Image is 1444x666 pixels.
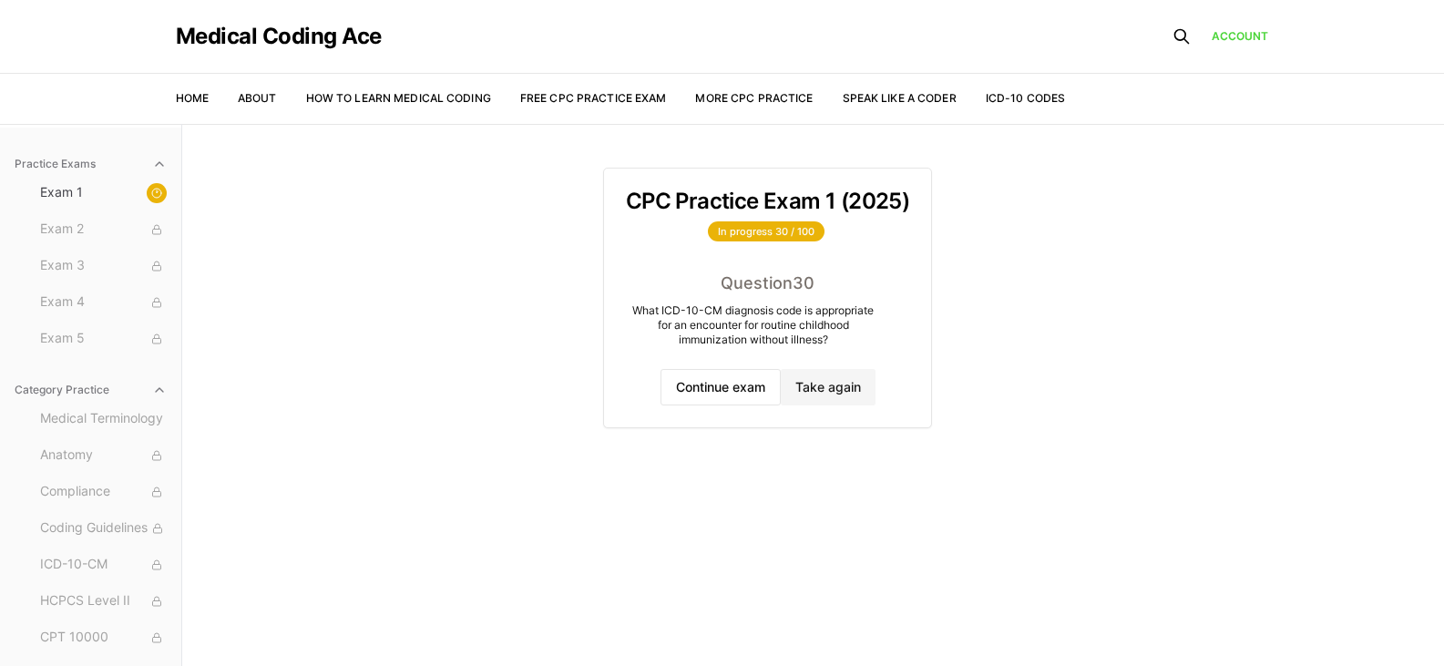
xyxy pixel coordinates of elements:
span: Exam 3 [40,256,167,276]
button: Exam 4 [33,288,174,317]
a: How to Learn Medical Coding [306,91,491,105]
span: Exam 1 [40,183,167,203]
div: In progress 30 / 100 [708,221,824,241]
span: Compliance [40,482,167,502]
span: CPT 10000 [40,628,167,648]
button: Continue exam [661,369,781,405]
a: Speak Like a Coder [843,91,957,105]
button: ICD-10-CM [33,550,174,579]
button: Coding Guidelines [33,514,174,543]
div: Question 30 [626,271,909,296]
button: HCPCS Level II [33,587,174,616]
button: Anatomy [33,441,174,470]
span: Exam 4 [40,292,167,313]
a: More CPC Practice [695,91,813,105]
a: Medical Coding Ace [176,26,382,47]
span: Coding Guidelines [40,518,167,538]
button: Exam 2 [33,215,174,244]
span: HCPCS Level II [40,591,167,611]
button: Medical Terminology [33,405,174,434]
button: Exam 1 [33,179,174,208]
button: Compliance [33,477,174,507]
h3: CPC Practice Exam 1 (2025) [626,190,909,212]
button: Practice Exams [7,149,174,179]
a: Free CPC Practice Exam [520,91,667,105]
button: Category Practice [7,375,174,405]
button: Exam 3 [33,251,174,281]
button: Exam 5 [33,324,174,353]
a: Home [176,91,209,105]
span: ICD-10-CM [40,555,167,575]
button: CPT 10000 [33,623,174,652]
a: ICD-10 Codes [986,91,1065,105]
a: Account [1212,28,1269,45]
span: Exam 2 [40,220,167,240]
div: What ICD-10-CM diagnosis code is appropriate for an encounter for routine childhood immunization ... [626,303,881,347]
button: Take again [781,369,876,405]
span: Exam 5 [40,329,167,349]
span: Medical Terminology [40,409,167,429]
a: About [238,91,277,105]
span: Anatomy [40,446,167,466]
